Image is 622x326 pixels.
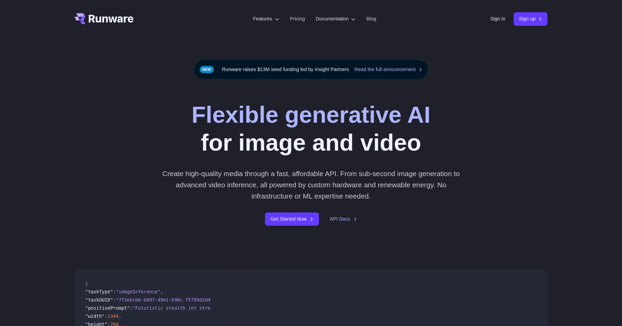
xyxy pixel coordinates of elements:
span: { [85,281,88,286]
span: "taskType" [85,289,113,294]
span: , [160,289,163,294]
a: API Docs [330,215,357,223]
span: "positivePrompt" [85,305,130,311]
span: : [105,313,107,319]
span: "width" [85,313,105,319]
span: : [113,289,116,294]
a: Get Started Now [265,212,319,226]
p: Create high-quality media through a fast, affordable API. From sub-second image generation to adv... [159,168,463,202]
h1: for image and video [191,101,431,157]
a: Read the full announcement [354,66,422,73]
strong: Flexible generative AI [191,102,431,128]
span: "Futuristic stealth jet streaking through a neon-lit cityscape with glowing purple exhaust" [133,305,386,311]
label: Features [253,15,279,23]
a: Sign in [490,15,505,23]
span: : [130,305,132,311]
span: 1344 [107,313,119,319]
a: Sign up [514,12,548,25]
label: Documentation [316,15,356,23]
span: , [119,313,121,319]
a: Go to / [74,13,134,24]
div: Runware raises $13M seed funding led by Insight Partners [194,60,428,79]
a: Blog [366,15,376,23]
span: "imageInference" [116,289,161,294]
span: "taskUUID" [85,297,113,303]
span: "7f3ebcb6-b897-49e1-b98c-f5789d2d40d7" [116,297,222,303]
a: Pricing [290,15,305,23]
span: : [113,297,116,303]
